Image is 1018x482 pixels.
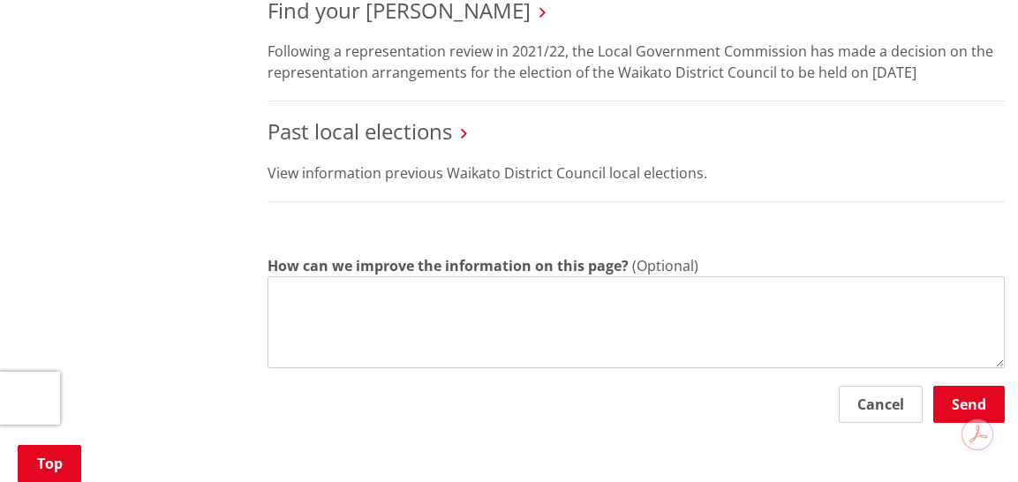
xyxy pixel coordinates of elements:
[268,117,452,146] a: Past local elections
[268,255,629,276] label: How can we improve the information on this page?
[839,386,923,423] button: Cancel
[268,41,1005,83] p: Following a representation review in 2021/22, the Local Government Commission has made a decision...
[18,445,81,482] a: Top
[268,162,1005,184] p: View information previous Waikato District Council local elections.
[937,408,1000,471] iframe: Messenger Launcher
[933,386,1005,423] button: Send
[632,256,698,275] span: (Optional)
